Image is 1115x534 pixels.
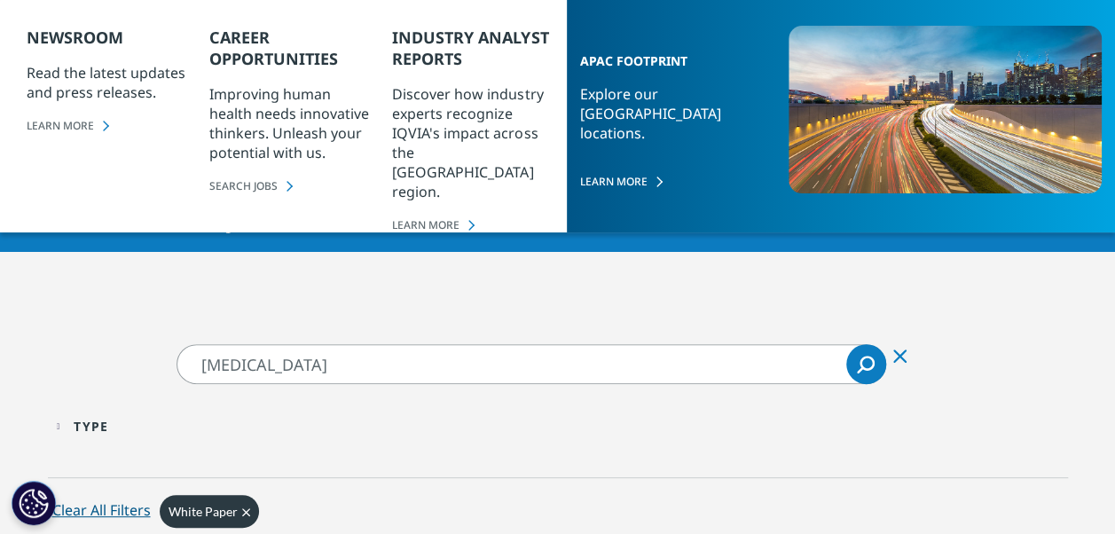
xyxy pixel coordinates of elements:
[74,418,108,435] div: Type facet.
[879,334,922,376] div: Clear
[242,508,250,516] svg: Clear
[392,217,557,232] a: LEARN MORE
[12,481,56,525] button: Cookies Settings
[209,27,366,84] h5: Career Opportunities
[893,349,907,363] svg: Clear
[160,495,259,528] div: Remove inclusion filter on White Paper
[580,174,753,189] a: Learn more
[392,84,557,217] p: Discover how industry experts recognize IQVIA's impact across the [GEOGRAPHIC_DATA] region.
[209,84,374,178] p: Improving human health needs innovative thinkers. Unleash your potential with us.
[789,26,1102,193] img: 862_traffic-with-singapore-cityscape-skyline-during-sunset.jpg
[169,504,238,519] span: White Paper
[27,63,192,118] p: Read the latest updates and press releases.
[392,27,549,84] h5: Industry Analyst Reports
[27,118,192,133] a: Learn More
[209,178,374,193] a: Search Jobs
[27,27,184,63] h5: Newsroom
[177,344,886,384] input: Search
[580,84,753,159] p: Explore our [GEOGRAPHIC_DATA] locations.
[846,344,886,384] a: Search
[580,30,745,84] h5: APAC FOOTPRINT
[857,356,875,373] svg: Search
[52,499,151,521] div: Clear All Filters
